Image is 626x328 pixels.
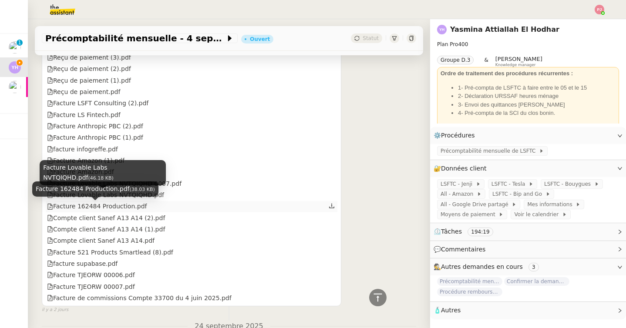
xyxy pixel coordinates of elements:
[441,147,539,155] span: Précomptabilité mensuelle de LSFTC
[441,210,498,219] span: Moyens de paiement
[47,76,131,86] div: Reçu de paiement (1).pdf
[47,236,155,246] div: Compte client Sanef A13 A14.pdf
[441,307,461,314] span: Autres
[18,40,21,47] p: 1
[9,41,21,54] img: users%2FSoHiyPZ6lTh48rkksBJmVXB4Fxh1%2Favatar%2F784cdfc3-6442-45b8-8ed3-42f1cc9271a4
[514,210,562,219] span: Voir le calendrier
[441,180,476,188] span: LSFTC - Jenji
[504,277,569,286] span: Confirmer la demande de raccordement à la fibre
[47,201,147,211] div: Facture 162484 Production.pdf
[458,84,616,92] li: 1- Pré-compta de LSFTC à faire entre le 05 et le 15
[441,200,512,209] span: All - Google Drive partagé
[47,224,165,234] div: Compte client Sanef A13 A14 (1).pdf
[492,190,545,198] span: LSFTC - Bip and Go
[491,180,528,188] span: LSFTC - Tesla
[47,248,173,258] div: Facture 521 Products Smartlead (8).pdf
[430,241,626,258] div: 💬Commentaires
[495,56,542,67] app-user-label: Knowledge manager
[47,110,121,120] div: Facture LS Fintech.pdf
[42,306,68,314] span: il y a 2 jours
[250,37,270,42] div: Ouvert
[9,61,21,74] img: svg
[441,263,523,270] span: Autres demandes en cours
[363,35,379,41] span: Statut
[45,34,225,43] span: Précomptabilité mensuelle - 4 septembre 2025
[47,121,143,131] div: Facture Anthropic PBC (2).pdf
[528,263,539,271] nz-tag: 3
[47,64,131,74] div: Reçu de paiement (2).pdf
[458,109,616,117] li: 4- Pré-compta de la SCI du clos bonin.
[441,228,462,235] span: Tâches
[441,132,475,139] span: Procédures
[430,127,626,144] div: ⚙️Procédures
[47,190,164,200] div: Facture Lovable Labs NVTQIQHD.pdf
[9,81,21,93] img: users%2FLK22qrMMfbft3m7ot3tU7x4dNw03%2Favatar%2Fdef871fd-89c7-41f9-84a6-65c814c6ac6f
[32,181,158,197] div: Facture 162484 Production.pdf
[441,190,477,198] span: All - Amazon
[458,100,616,109] li: 3- Envoi des quittances [PERSON_NAME]
[130,187,155,192] span: (38.03 KB)
[430,223,626,240] div: ⏲️Tâches 194:19
[47,270,135,280] div: Facture TJEORW 00006.pdf
[437,41,458,47] span: Plan Pro
[47,282,135,292] div: Facture TJEORW 00007.pdf
[468,228,493,236] nz-tag: 194:19
[544,180,594,188] span: LSFTC - Bouygues
[527,200,576,209] span: Mes informations
[434,263,542,270] span: 🕵️
[495,63,536,67] span: Knowledge manager
[434,131,479,141] span: ⚙️
[434,246,489,253] span: 💬
[47,213,165,223] div: Compte client Sanef A13 A14 (2).pdf
[47,144,118,154] div: facture infogreffe.pdf
[47,87,120,97] div: Reçu de paiement.pdf
[458,92,616,100] li: 2- Déclaration URSSAF heures ménage
[17,40,23,46] nz-badge-sup: 1
[47,293,232,303] div: Facture de commissions Compte 33700 du 4 juin 2025.pdf
[47,53,131,63] div: Reçu de paiement (3).pdf
[47,167,114,177] div: Facture Amazon.pdf
[47,156,125,166] div: Facture Amazon (1).pdf
[484,56,488,67] span: &
[47,179,182,189] div: Facture Lovable Labs NVTQIQHD 0007.pdf
[450,25,559,33] a: Yasmina Attiallah El Hodhar
[437,25,447,34] img: svg
[430,258,626,275] div: 🕵️Autres demandes en cours 3
[47,259,118,269] div: facture supabase.pdf
[434,164,490,174] span: 🔐
[441,70,573,77] strong: Ordre de traitement des procédures récurrentes :
[434,307,461,314] span: 🧴
[437,56,474,64] nz-tag: Groupe D.3
[595,5,604,14] img: svg
[458,41,468,47] span: 400
[430,160,626,177] div: 🔐Données client
[441,246,485,253] span: Commentaires
[47,133,143,143] div: Facture Anthropic PBC (1).pdf
[437,277,502,286] span: Précomptabilité mensuelle de la SCI du Clos [PERSON_NAME] - septembre 2025
[441,165,487,172] span: Données client
[434,228,500,235] span: ⏲️
[47,98,148,108] div: Facture LSFT Consulting (2).pdf
[495,56,542,62] span: [PERSON_NAME]
[437,288,502,296] span: Procédure remboursement Navigo de Lyna
[430,302,626,319] div: 🧴Autres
